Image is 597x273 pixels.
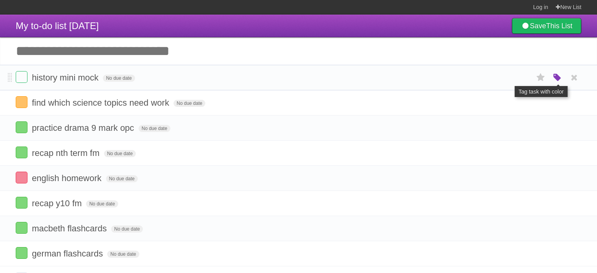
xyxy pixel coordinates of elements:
span: find which science topics need work [32,98,171,108]
span: No due date [173,100,205,107]
span: No due date [103,75,135,82]
span: No due date [86,200,118,207]
span: No due date [106,175,138,182]
span: No due date [139,125,170,132]
span: history mini mock [32,73,100,82]
span: recap y10 fm [32,198,84,208]
a: SaveThis List [512,18,581,34]
span: german flashcards [32,249,105,258]
label: Star task [533,71,548,84]
span: No due date [104,150,136,157]
b: This List [546,22,572,30]
span: My to-do list [DATE] [16,20,99,31]
span: No due date [107,251,139,258]
span: recap nth term fm [32,148,101,158]
label: Done [16,247,27,259]
span: practice drama 9 mark opc [32,123,136,133]
span: macbeth flashcards [32,224,109,233]
label: Done [16,172,27,183]
span: No due date [111,225,143,233]
label: Done [16,121,27,133]
label: Done [16,147,27,158]
span: english homework [32,173,103,183]
label: Done [16,96,27,108]
label: Done [16,197,27,209]
label: Done [16,71,27,83]
label: Done [16,222,27,234]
